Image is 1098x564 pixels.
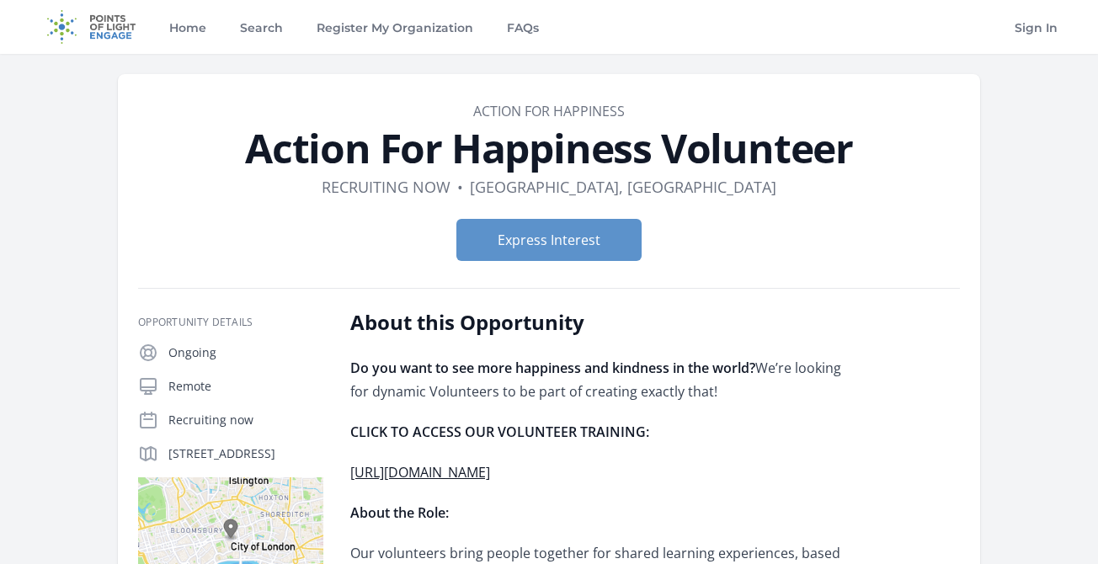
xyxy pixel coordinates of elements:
[138,128,960,168] h1: Action For Happiness Volunteer
[168,412,323,428] p: Recruiting now
[350,359,755,377] strong: Do you want to see more happiness and kindness in the world?
[473,102,625,120] a: Action For Happiness
[168,344,323,361] p: Ongoing
[350,463,490,482] a: [URL][DOMAIN_NAME]
[470,175,776,199] dd: [GEOGRAPHIC_DATA], [GEOGRAPHIC_DATA]
[457,175,463,199] div: •
[456,219,642,261] button: Express Interest
[350,423,649,441] strong: CLICK TO ACCESS OUR VOLUNTEER TRAINING:
[350,309,843,336] h2: About this Opportunity
[350,503,449,522] strong: About the Role:
[138,316,323,329] h3: Opportunity Details
[350,356,843,403] p: We’re looking for dynamic Volunteers to be part of creating exactly that!
[168,445,323,462] p: [STREET_ADDRESS]
[322,175,450,199] dd: Recruiting now
[168,378,323,395] p: Remote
